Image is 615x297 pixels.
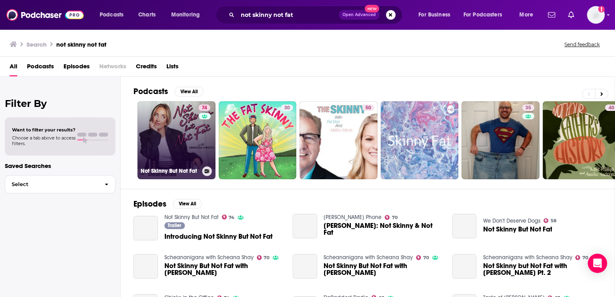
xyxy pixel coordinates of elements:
span: 50 [365,104,371,112]
h2: Podcasts [133,86,168,96]
span: 70 [392,216,398,219]
a: Scheananigans with Scheana Shay [324,254,413,261]
span: New [365,5,379,12]
a: Not Skinny But Not Fat with Amanda Hirsch [133,254,158,279]
span: Choose a tab above to access filters. [12,135,76,146]
div: Search podcasts, credits, & more... [223,6,410,24]
a: Scheananigans with Scheana Shay [483,254,572,261]
span: Trailer [168,223,181,228]
a: Episodes [64,60,90,76]
span: For Podcasters [463,9,502,20]
a: 74Not Skinny But Not Fat [137,101,215,179]
a: Show notifications dropdown [565,8,577,22]
button: Select [5,175,115,193]
h2: Episodes [133,199,166,209]
button: open menu [94,8,134,21]
a: Introducing Not Skinny But Not Fat [133,216,158,240]
a: Credits [136,60,157,76]
button: open menu [413,8,460,21]
a: 58 [543,218,556,223]
a: We Don't Deserve Dogs [483,217,540,224]
a: Berner Phone [324,214,381,221]
img: Podchaser - Follow, Share and Rate Podcasts [6,7,84,23]
span: 74 [202,104,207,112]
span: Logged in as Maria.Tullin [587,6,605,24]
span: Monitoring [171,9,200,20]
a: Scheananigans with Scheana Shay [164,254,254,261]
span: Networks [99,60,126,76]
a: Podcasts [27,60,54,76]
span: 70 [264,256,269,260]
div: Open Intercom Messenger [588,254,607,273]
a: 35 [461,101,539,179]
a: Lists [166,60,178,76]
a: 30 [281,104,293,111]
a: Amanda Hirsch: Not Skinny & Not Fat [293,214,317,238]
span: 74 [229,216,234,219]
h2: Filter By [5,98,115,109]
span: Not Skinny but Not Fat with [PERSON_NAME] Pt. 2 [483,262,602,276]
a: 70 [416,255,429,260]
h3: Not Skinny But Not Fat [141,168,199,174]
a: 35 [522,104,534,111]
a: Amanda Hirsch: Not Skinny & Not Fat [324,222,443,236]
a: Not Skinny But Not Fat [483,226,552,233]
input: Search podcasts, credits, & more... [238,8,339,21]
a: 70 [385,215,398,220]
span: [PERSON_NAME]: Not Skinny & Not Fat [324,222,443,236]
span: Podcasts [100,9,123,20]
a: Not Skinny But Not Fat [452,214,477,238]
h3: Search [27,41,47,48]
span: Not Skinny But Not Fat with [PERSON_NAME] [164,262,283,276]
a: 50 [299,101,377,179]
a: Introducing Not Skinny But Not Fat [164,233,273,240]
svg: Add a profile image [598,6,605,12]
span: More [519,9,533,20]
button: View All [173,199,202,209]
button: open menu [514,8,543,21]
a: 70 [575,255,588,260]
a: Not Skinny But Not Fat with Amanda Hirsch [293,254,317,279]
span: 58 [551,219,556,223]
button: Show profile menu [587,6,605,24]
a: EpisodesView All [133,199,202,209]
h3: not skinny not fat [56,41,107,48]
a: Not Skinny but Not Fat with Amanda Hirsch Pt. 2 [483,262,602,276]
button: open menu [166,8,210,21]
span: 70 [423,256,429,260]
a: 30 [219,101,297,179]
span: Want to filter your results? [12,127,76,133]
span: Select [5,182,98,187]
a: Not Skinny but Not Fat with Amanda Hirsch Pt. 2 [452,254,477,279]
span: Charts [138,9,156,20]
button: View All [174,87,203,96]
a: All [10,60,17,76]
a: Charts [133,8,160,21]
span: 40 [608,104,614,112]
button: open menu [458,8,514,21]
button: Send feedback [562,41,602,48]
span: 35 [525,104,531,112]
span: 30 [284,104,290,112]
a: Not Skinny But Not Fat with Amanda Hirsch [324,262,443,276]
a: 70 [257,255,270,260]
span: For Business [418,9,450,20]
img: User Profile [587,6,605,24]
span: Open Advanced [342,13,376,17]
a: PodcastsView All [133,86,203,96]
button: Open AdvancedNew [339,10,379,20]
p: Saved Searches [5,162,115,170]
a: Show notifications dropdown [545,8,558,22]
a: 74 [222,215,235,219]
a: 50 [362,104,374,111]
span: 70 [582,256,588,260]
span: Not Skinny But Not Fat with [PERSON_NAME] [324,262,443,276]
a: Not Skinny But Not Fat with Amanda Hirsch [164,262,283,276]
